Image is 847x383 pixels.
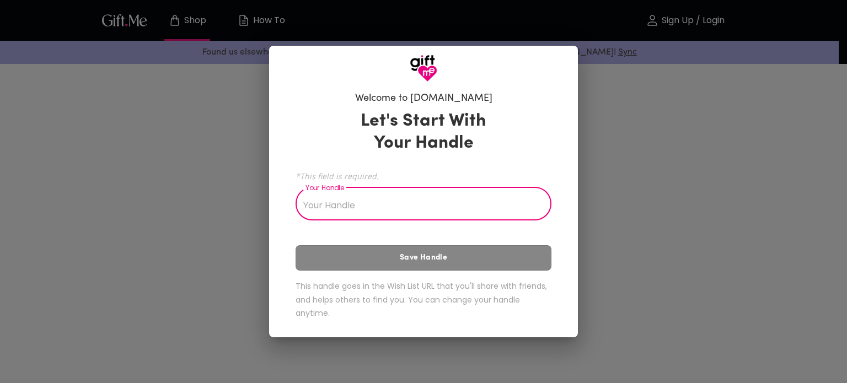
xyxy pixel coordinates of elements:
[296,171,551,181] span: *This field is required.
[355,92,492,105] h6: Welcome to [DOMAIN_NAME]
[347,110,500,154] h3: Let's Start With Your Handle
[296,279,551,320] h6: This handle goes in the Wish List URL that you'll share with friends, and helps others to find yo...
[410,55,437,82] img: GiftMe Logo
[296,190,539,220] input: Your Handle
